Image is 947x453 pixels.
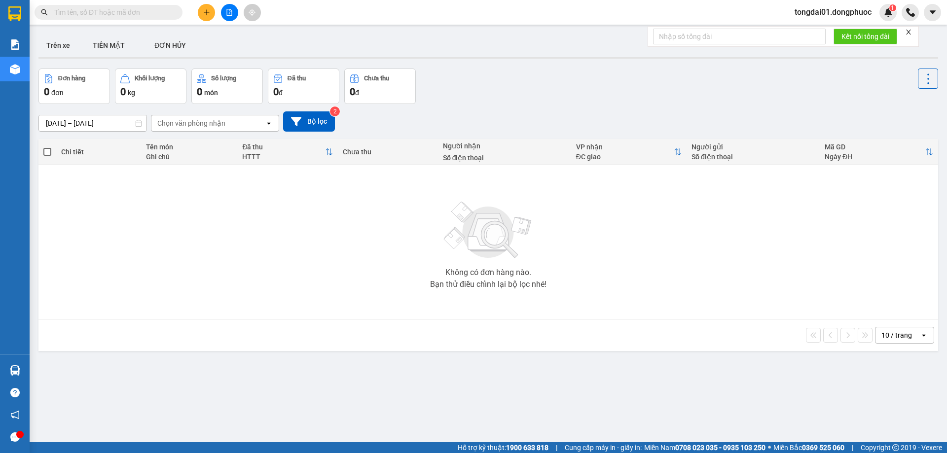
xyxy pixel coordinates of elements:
[692,153,815,161] div: Số điện thoại
[135,75,165,82] div: Khối lượng
[198,4,215,21] button: plus
[350,86,355,98] span: 0
[905,29,912,35] span: close
[283,111,335,132] button: Bộ lọc
[242,153,325,161] div: HTTT
[571,139,687,165] th: Toggle SortBy
[443,142,566,150] div: Người nhận
[226,9,233,16] span: file-add
[120,86,126,98] span: 0
[834,29,897,44] button: Kết nối tổng đài
[154,41,186,49] span: ĐƠN HỦY
[768,446,771,450] span: ⚪️
[787,6,879,18] span: tongdai01.dongphuoc
[10,410,20,419] span: notification
[443,154,566,162] div: Số điện thoại
[146,153,232,161] div: Ghi chú
[653,29,826,44] input: Nhập số tổng đài
[825,153,925,161] div: Ngày ĐH
[852,442,853,453] span: |
[841,31,889,42] span: Kết nối tổng đài
[51,89,64,97] span: đơn
[928,8,937,17] span: caret-down
[146,143,232,151] div: Tên món
[506,444,548,452] strong: 1900 633 818
[211,75,236,82] div: Số lượng
[565,442,642,453] span: Cung cấp máy in - giấy in:
[8,6,21,21] img: logo-vxr
[364,75,389,82] div: Chưa thu
[343,148,433,156] div: Chưa thu
[157,118,225,128] div: Chọn văn phòng nhận
[191,69,263,104] button: Số lượng0món
[279,89,283,97] span: đ
[344,69,416,104] button: Chưa thu0đ
[288,75,306,82] div: Đã thu
[197,86,202,98] span: 0
[924,4,941,21] button: caret-down
[802,444,844,452] strong: 0369 525 060
[439,196,538,265] img: svg+xml;base64,PHN2ZyBjbGFzcz0ibGlzdC1wbHVnX19zdmciIHhtbG5zPSJodHRwOi8vd3d3LnczLm9yZy8yMDAwL3N2Zy...
[556,442,557,453] span: |
[244,4,261,21] button: aim
[675,444,765,452] strong: 0708 023 035 - 0935 103 250
[892,444,899,451] span: copyright
[268,69,339,104] button: Đã thu0đ
[38,69,110,104] button: Đơn hàng0đơn
[273,86,279,98] span: 0
[576,143,674,151] div: VP nhận
[889,4,896,11] sup: 1
[10,365,20,376] img: warehouse-icon
[644,442,765,453] span: Miền Nam
[458,442,548,453] span: Hỗ trợ kỹ thuật:
[10,64,20,74] img: warehouse-icon
[10,432,20,442] span: message
[906,8,915,17] img: phone-icon
[61,148,136,156] div: Chi tiết
[249,9,255,16] span: aim
[204,89,218,97] span: món
[884,8,893,17] img: icon-new-feature
[881,330,912,340] div: 10 / trang
[445,269,531,277] div: Không có đơn hàng nào.
[54,7,171,18] input: Tìm tên, số ĐT hoặc mã đơn
[44,86,49,98] span: 0
[330,106,340,116] sup: 2
[891,4,894,11] span: 1
[920,331,928,339] svg: open
[128,89,135,97] span: kg
[203,9,210,16] span: plus
[10,39,20,50] img: solution-icon
[41,9,48,16] span: search
[355,89,359,97] span: đ
[93,41,125,49] span: TIỀN MẶT
[10,388,20,397] span: question-circle
[242,143,325,151] div: Đã thu
[39,115,146,131] input: Select a date range.
[58,75,85,82] div: Đơn hàng
[825,143,925,151] div: Mã GD
[692,143,815,151] div: Người gửi
[430,280,546,288] div: Bạn thử điều chỉnh lại bộ lọc nhé!
[820,139,938,165] th: Toggle SortBy
[221,4,238,21] button: file-add
[773,442,844,453] span: Miền Bắc
[576,153,674,161] div: ĐC giao
[38,34,78,57] button: Trên xe
[115,69,186,104] button: Khối lượng0kg
[237,139,337,165] th: Toggle SortBy
[265,119,273,127] svg: open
